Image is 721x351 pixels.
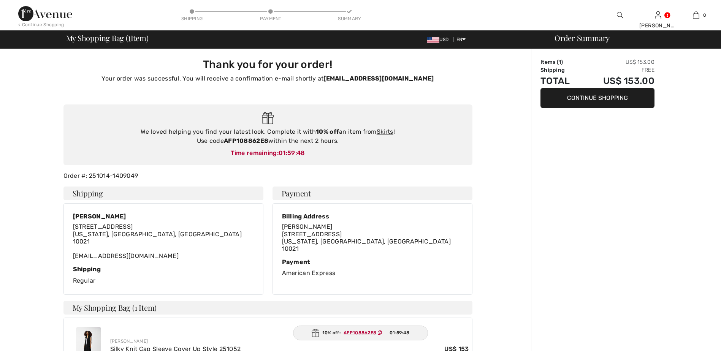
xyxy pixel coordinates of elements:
[338,15,361,22] div: Summary
[71,149,465,158] div: Time remaining:
[456,37,466,42] span: EN
[582,58,654,66] td: US$ 153.00
[540,88,654,108] button: Continue Shopping
[540,66,582,74] td: Shipping
[63,301,472,315] h4: My Shopping Bag (1 Item)
[273,187,472,200] h4: Payment
[73,223,242,245] span: [STREET_ADDRESS] [US_STATE], [GEOGRAPHIC_DATA], [GEOGRAPHIC_DATA] 10021
[128,32,131,42] span: 1
[344,330,376,335] ins: AFP108862E8
[540,58,582,66] td: Items ( )
[68,74,468,83] p: Your order was successful. You will receive a confirmation e-mail shortly at
[559,59,561,65] span: 1
[655,11,661,20] img: My Info
[282,231,451,252] span: [STREET_ADDRESS] [US_STATE], [GEOGRAPHIC_DATA], [GEOGRAPHIC_DATA] 10021
[390,329,409,336] span: 01:59:48
[545,34,716,42] div: Order Summary
[540,74,582,88] td: Total
[312,329,319,337] img: Gift.svg
[224,137,268,144] strong: AFP108862E8
[655,11,661,19] a: Sign In
[110,338,469,345] div: [PERSON_NAME]
[181,15,203,22] div: Shipping
[63,187,263,200] h4: Shipping
[73,213,242,220] div: [PERSON_NAME]
[316,128,339,135] strong: 10% off
[282,223,333,230] span: [PERSON_NAME]
[59,171,477,180] div: Order #: 251014-1409049
[582,74,654,88] td: US$ 153.00
[282,213,451,220] div: Billing Address
[639,22,677,30] div: [PERSON_NAME]
[693,11,699,20] img: My Bag
[427,37,439,43] img: US Dollar
[71,127,465,145] div: We loved helping you find your latest look. Complete it with an item from ! Use code within the n...
[703,12,706,19] span: 0
[427,37,452,42] span: USD
[323,75,434,82] strong: [EMAIL_ADDRESS][DOMAIN_NAME]
[377,128,393,135] a: Skirts
[18,21,64,28] div: < Continue Shopping
[582,66,654,74] td: Free
[73,266,254,285] div: Regular
[677,11,715,20] a: 0
[259,15,282,22] div: Payment
[262,112,274,125] img: Gift.svg
[293,326,428,340] div: 10% off:
[282,258,463,266] div: Payment
[68,58,468,71] h3: Thank you for your order!
[617,11,623,20] img: search the website
[66,34,149,42] span: My Shopping Bag ( Item)
[73,223,242,259] div: [EMAIL_ADDRESS][DOMAIN_NAME]
[279,149,305,157] span: 01:59:48
[73,266,254,273] div: Shipping
[18,6,72,21] img: 1ère Avenue
[282,258,463,278] div: American Express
